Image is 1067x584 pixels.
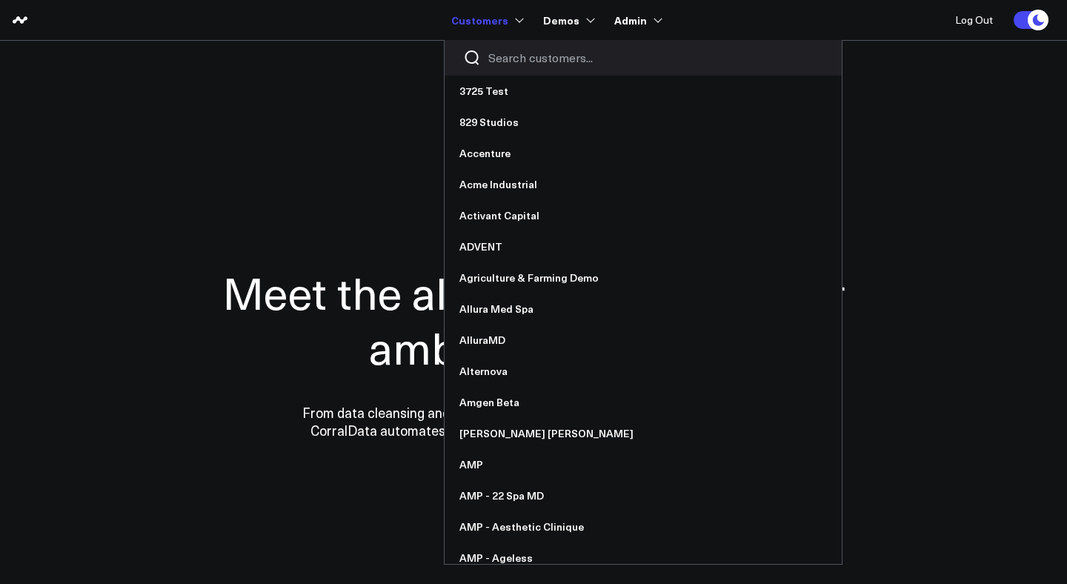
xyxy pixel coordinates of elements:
[445,231,842,262] a: ADVENT
[445,169,842,200] a: Acme Industrial
[451,7,521,33] a: Customers
[445,76,842,107] a: 3725 Test
[445,356,842,387] a: Alternova
[445,542,842,574] a: AMP - Ageless
[445,387,842,418] a: Amgen Beta
[170,265,897,374] h1: Meet the all-in-one data hub for ambitious teams
[445,200,842,231] a: Activant Capital
[463,49,481,67] button: Search customers button
[445,325,842,356] a: AlluraMD
[445,293,842,325] a: Allura Med Spa
[270,404,797,439] p: From data cleansing and integration to personalized dashboards and insights, CorralData automates...
[445,418,842,449] a: [PERSON_NAME] [PERSON_NAME]
[543,7,592,33] a: Demos
[488,50,823,66] input: Search customers input
[445,449,842,480] a: AMP
[614,7,659,33] a: Admin
[445,138,842,169] a: Accenture
[445,262,842,293] a: Agriculture & Farming Demo
[445,511,842,542] a: AMP - Aesthetic Clinique
[445,480,842,511] a: AMP - 22 Spa MD
[445,107,842,138] a: 829 Studios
